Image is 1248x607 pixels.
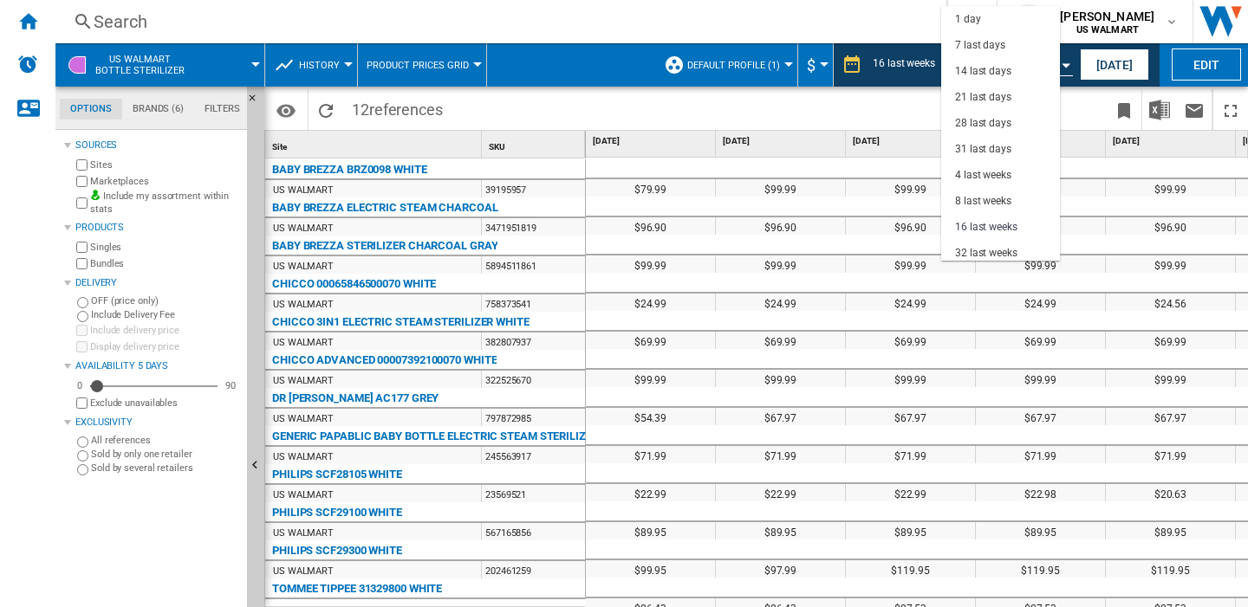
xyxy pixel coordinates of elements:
[955,220,1017,235] div: 16 last weeks
[955,38,1005,53] div: 7 last days
[955,246,1017,261] div: 32 last weeks
[955,64,1011,79] div: 14 last days
[955,116,1011,131] div: 28 last days
[955,194,1011,209] div: 8 last weeks
[955,168,1011,183] div: 4 last weeks
[955,90,1011,105] div: 21 last days
[955,142,1011,157] div: 31 last days
[955,12,981,27] div: 1 day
